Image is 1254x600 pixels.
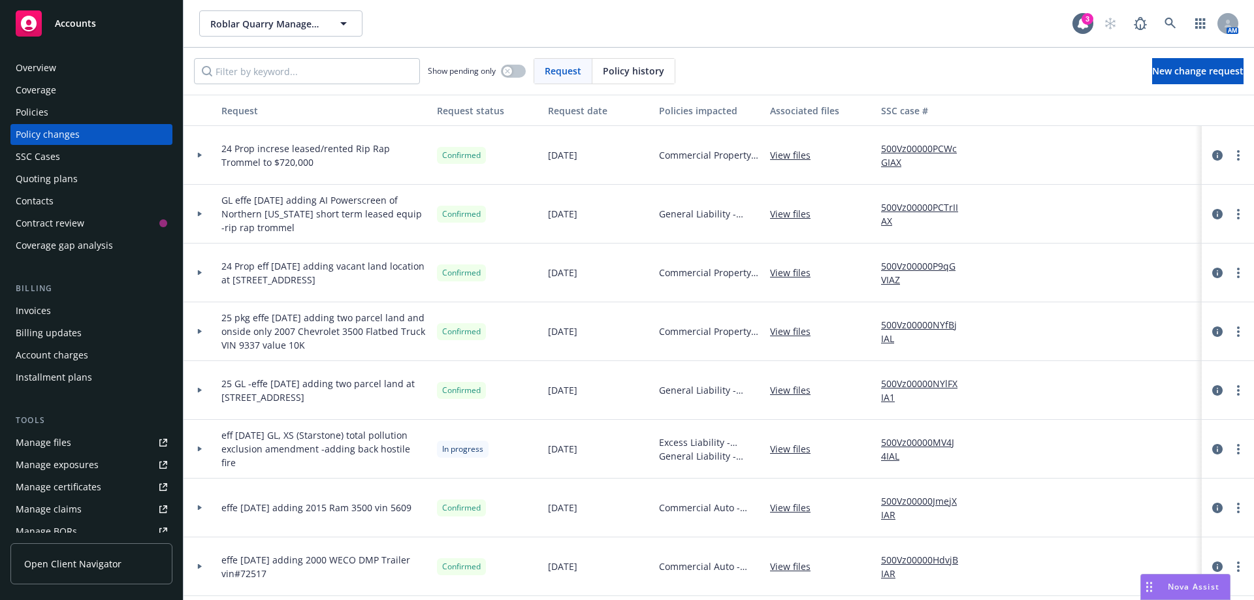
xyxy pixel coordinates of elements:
[16,213,84,234] div: Contract review
[16,432,71,453] div: Manage files
[16,454,99,475] div: Manage exposures
[659,560,760,573] span: Commercial Auto - 3/30/24-25 Auto Policy
[437,104,538,118] div: Request status
[1187,10,1214,37] a: Switch app
[432,95,543,126] button: Request status
[1210,441,1225,457] a: circleInformation
[881,104,969,118] div: SSC case #
[16,191,54,212] div: Contacts
[199,10,362,37] button: Roblar Quarry Management Inc. and Roblar Quarry, LLC
[221,142,426,169] span: 24 Prop increse leased/rented Rip Rap Trommel to $720,000
[16,168,78,189] div: Quoting plans
[16,300,51,321] div: Invoices
[1210,559,1225,575] a: circleInformation
[10,367,172,388] a: Installment plans
[10,345,172,366] a: Account charges
[16,323,82,343] div: Billing updates
[1230,148,1246,163] a: more
[16,521,77,542] div: Manage BORs
[184,361,216,420] div: Toggle Row Expanded
[659,148,760,162] span: Commercial Property - 9/15/24-25 Prop/IM Policy
[1210,383,1225,398] a: circleInformation
[1230,206,1246,222] a: more
[1157,10,1183,37] a: Search
[548,148,577,162] span: [DATE]
[221,193,426,234] span: GL effe [DATE] adding AI Powerscreen of Northern [US_STATE] short term leased equip -rip rap trommel
[770,442,821,456] a: View files
[10,57,172,78] a: Overview
[442,561,481,573] span: Confirmed
[881,259,969,287] a: 500Vz00000P9qGVIAZ
[1210,148,1225,163] a: circleInformation
[1082,13,1093,25] div: 3
[221,259,426,287] span: 24 Prop eff [DATE] adding vacant land location at [STREET_ADDRESS]
[10,477,172,497] a: Manage certificates
[770,383,821,397] a: View files
[881,200,969,228] a: 500Vz00000PCTrIIAX
[442,443,483,455] span: In progress
[10,191,172,212] a: Contacts
[10,454,172,475] a: Manage exposures
[16,102,48,123] div: Policies
[881,142,969,169] a: 500Vz00000PCWcGIAX
[442,502,481,514] span: Confirmed
[216,95,432,126] button: Request
[10,124,172,145] a: Policy changes
[1230,559,1246,575] a: more
[10,5,172,42] a: Accounts
[659,383,760,397] span: General Liability - 3.30.25-26 GL Policy
[184,479,216,537] div: Toggle Row Expanded
[1168,581,1219,592] span: Nova Assist
[1230,324,1246,339] a: more
[659,266,760,279] span: Commercial Property - 9/15/24-25 Prop/IM Policy
[221,428,426,469] span: eff [DATE] GL, XS (Starstone) total pollution exclusion amendment -adding back hostile fire
[184,420,216,479] div: Toggle Row Expanded
[194,58,420,84] input: Filter by keyword...
[548,207,577,221] span: [DATE]
[1127,10,1153,37] a: Report a Bug
[16,345,88,366] div: Account charges
[10,499,172,520] a: Manage claims
[10,432,172,453] a: Manage files
[10,80,172,101] a: Coverage
[16,146,60,167] div: SSC Cases
[210,17,323,31] span: Roblar Quarry Management Inc. and Roblar Quarry, LLC
[548,442,577,456] span: [DATE]
[10,282,172,295] div: Billing
[16,124,80,145] div: Policy changes
[603,64,664,78] span: Policy history
[1097,10,1123,37] a: Start snowing
[16,57,56,78] div: Overview
[442,326,481,338] span: Confirmed
[24,557,121,571] span: Open Client Navigator
[548,501,577,514] span: [DATE]
[659,207,760,221] span: General Liability - 3.30.25-26 GL Policy
[16,235,113,256] div: Coverage gap analysis
[770,266,821,279] a: View files
[184,537,216,596] div: Toggle Row Expanded
[10,168,172,189] a: Quoting plans
[184,185,216,244] div: Toggle Row Expanded
[16,367,92,388] div: Installment plans
[881,435,969,463] a: 500Vz00000MV4J4IAL
[770,148,821,162] a: View files
[1210,324,1225,339] a: circleInformation
[654,95,765,126] button: Policies impacted
[1230,265,1246,281] a: more
[16,80,56,101] div: Coverage
[770,324,821,338] a: View files
[543,95,654,126] button: Request date
[1230,383,1246,398] a: more
[548,104,649,118] div: Request date
[10,213,172,234] a: Contract review
[428,65,496,76] span: Show pending only
[1210,500,1225,516] a: circleInformation
[548,560,577,573] span: [DATE]
[659,104,760,118] div: Policies impacted
[10,323,172,343] a: Billing updates
[659,435,760,449] span: Excess Liability - 3.30.25-26 XS 5M (lead)
[10,102,172,123] a: Policies
[1230,500,1246,516] a: more
[548,324,577,338] span: [DATE]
